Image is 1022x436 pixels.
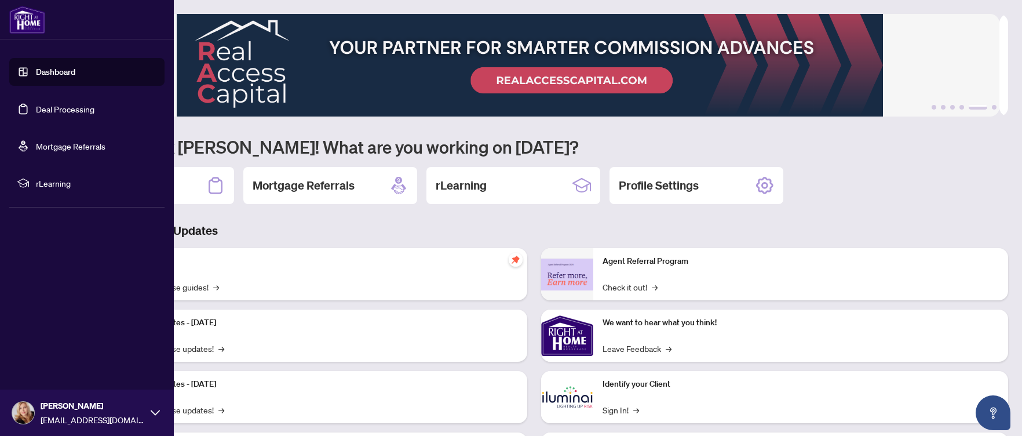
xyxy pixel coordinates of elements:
[509,253,523,267] span: pushpin
[603,404,639,416] a: Sign In!→
[666,342,671,355] span: →
[992,105,997,110] button: 6
[976,395,1010,430] button: Open asap
[12,402,34,424] img: Profile Icon
[36,141,105,151] a: Mortgage Referrals
[959,105,964,110] button: 4
[122,255,518,268] p: Self-Help
[603,317,999,329] p: We want to hear what you think!
[213,281,219,293] span: →
[941,105,946,110] button: 2
[619,177,699,194] h2: Profile Settings
[9,6,45,34] img: logo
[253,177,355,194] h2: Mortgage Referrals
[36,67,75,77] a: Dashboard
[60,136,1008,158] h1: Welcome back [PERSON_NAME]! What are you working on [DATE]?
[950,105,955,110] button: 3
[603,281,658,293] a: Check it out!→
[603,378,999,391] p: Identify your Client
[969,105,987,110] button: 5
[218,404,224,416] span: →
[60,14,999,117] img: Slide 4
[541,371,593,423] img: Identify your Client
[603,342,671,355] a: Leave Feedback→
[60,223,1008,239] h3: Brokerage & Industry Updates
[603,255,999,268] p: Agent Referral Program
[41,413,145,426] span: [EMAIL_ADDRESS][DOMAIN_NAME]
[652,281,658,293] span: →
[122,378,518,391] p: Platform Updates - [DATE]
[36,104,94,114] a: Deal Processing
[122,317,518,329] p: Platform Updates - [DATE]
[932,105,936,110] button: 1
[41,399,145,412] span: [PERSON_NAME]
[541,259,593,290] img: Agent Referral Program
[633,404,639,416] span: →
[541,310,593,362] img: We want to hear what you think!
[436,177,487,194] h2: rLearning
[36,177,156,190] span: rLearning
[218,342,224,355] span: →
